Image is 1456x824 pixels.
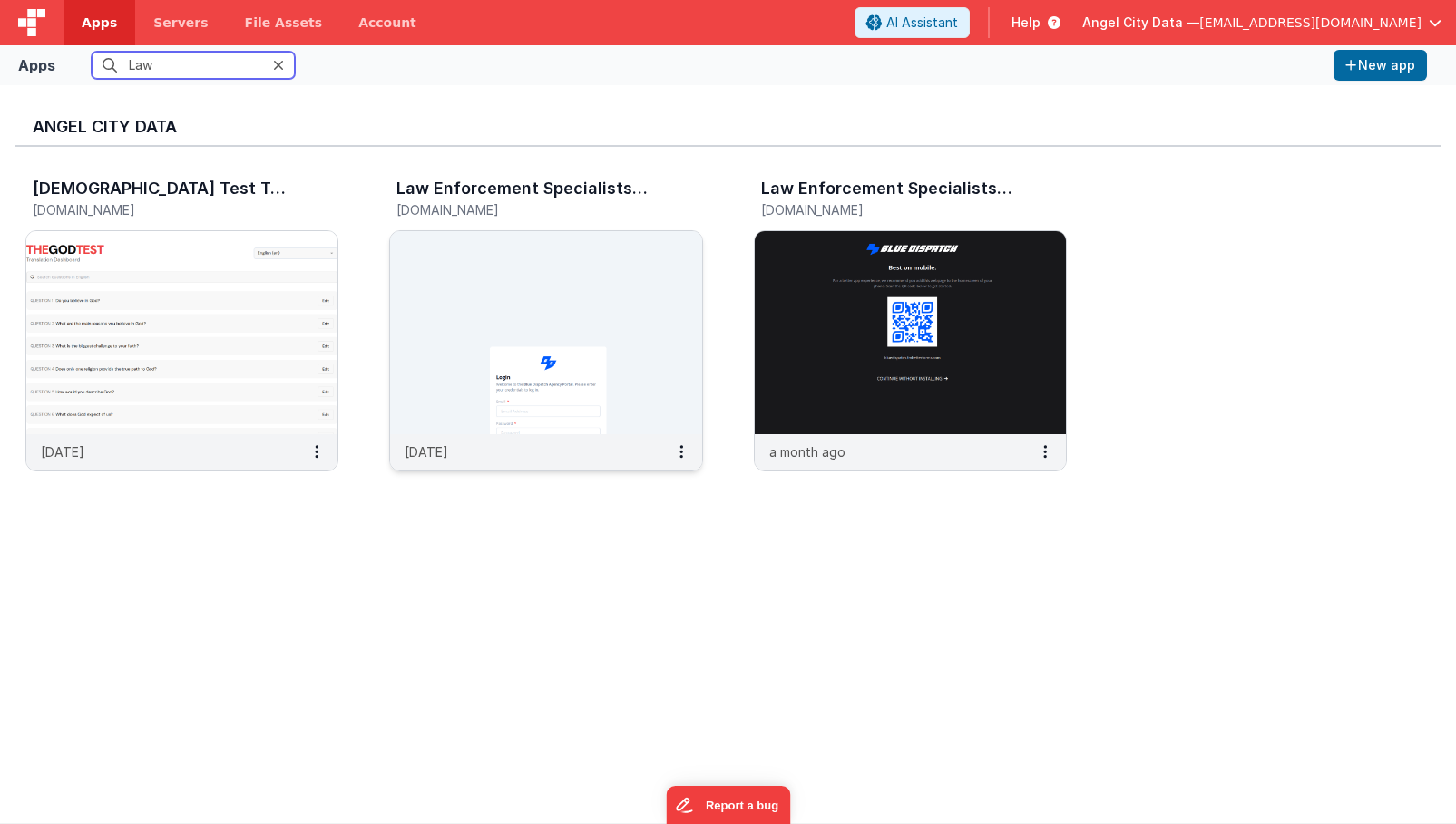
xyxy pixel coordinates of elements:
[245,14,323,32] span: File Assets
[33,179,288,198] h3: [DEMOGRAPHIC_DATA] Test Translation Dashboard
[405,442,448,461] p: [DATE]
[33,118,1423,136] h3: Angel City Data
[886,14,958,32] span: AI Assistant
[33,203,293,217] h5: [DOMAIN_NAME]
[769,442,845,461] p: a month ago
[41,442,84,461] p: [DATE]
[855,7,970,38] button: AI Assistant
[18,54,55,76] div: Apps
[82,14,117,32] span: Apps
[153,14,208,32] span: Servers
[1082,14,1199,32] span: Angel City Data —
[396,179,651,198] h3: Law Enforcement Specialists - Agency Portal
[1199,14,1422,32] span: [EMAIL_ADDRESS][DOMAIN_NAME]
[761,179,1016,198] h3: Law Enforcement Specialists - Officer Portal
[92,52,295,79] input: Search apps
[1334,50,1427,81] button: New app
[666,786,790,824] iframe: Marker.io feedback button
[761,203,1021,217] h5: [DOMAIN_NAME]
[396,203,657,217] h5: [DOMAIN_NAME]
[1082,14,1441,32] button: Angel City Data — [EMAIL_ADDRESS][DOMAIN_NAME]
[1011,14,1041,32] span: Help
